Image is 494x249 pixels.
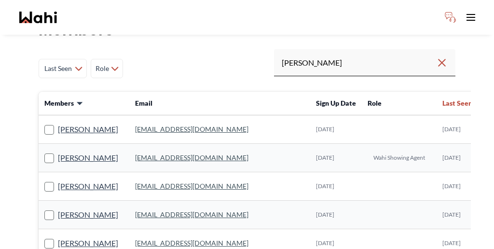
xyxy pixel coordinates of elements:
[437,115,488,144] td: [DATE]
[373,154,425,162] span: Wahi Showing Agent
[437,201,488,229] td: [DATE]
[437,172,488,201] td: [DATE]
[58,208,118,221] a: [PERSON_NAME]
[442,98,482,108] button: Last Seen
[436,54,448,71] button: Clear search
[310,201,362,229] td: [DATE]
[135,125,248,133] a: [EMAIL_ADDRESS][DOMAIN_NAME]
[310,172,362,201] td: [DATE]
[135,99,152,107] span: Email
[43,60,73,77] span: Last Seen
[442,98,472,108] span: Last Seen
[44,98,74,108] span: Members
[316,99,356,107] span: Sign Up Date
[58,180,118,193] a: [PERSON_NAME]
[368,99,382,107] span: Role
[135,153,248,162] a: [EMAIL_ADDRESS][DOMAIN_NAME]
[39,20,455,40] h1: Members
[135,239,248,247] a: [EMAIL_ADDRESS][DOMAIN_NAME]
[44,98,83,108] button: Members
[282,54,436,71] input: Search input
[58,152,118,164] a: [PERSON_NAME]
[310,115,362,144] td: [DATE]
[135,182,248,190] a: [EMAIL_ADDRESS][DOMAIN_NAME]
[19,12,57,23] a: Wahi homepage
[310,144,362,172] td: [DATE]
[461,8,480,27] button: Toggle open navigation menu
[58,123,118,136] a: [PERSON_NAME]
[95,60,109,77] span: Role
[135,210,248,219] a: [EMAIL_ADDRESS][DOMAIN_NAME]
[437,144,488,172] td: [DATE]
